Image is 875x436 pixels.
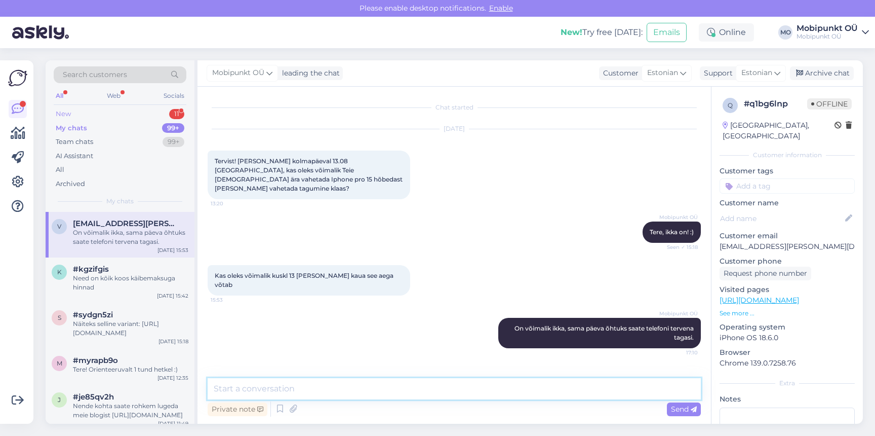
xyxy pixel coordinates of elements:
[720,198,855,208] p: Customer name
[720,151,855,160] div: Customer information
[54,89,65,102] div: All
[647,23,687,42] button: Emails
[660,349,698,356] span: 17:10
[212,67,264,79] span: Mobipunkt OÜ
[208,403,267,416] div: Private note
[58,396,61,404] span: j
[720,333,855,343] p: iPhone OS 18.6.0
[720,166,855,176] p: Customer tags
[211,200,249,207] span: 13:20
[790,66,854,80] div: Archive chat
[561,27,582,37] b: New!
[158,338,188,345] div: [DATE] 15:18
[659,310,698,317] span: Mobipunkt OÜ
[157,374,188,382] div: [DATE] 12:35
[660,243,698,251] span: Seen ✓ 15:18
[720,178,855,194] input: Add a tag
[744,98,807,110] div: # q1bg6lnp
[57,223,61,230] span: v
[486,4,516,13] span: Enable
[514,324,695,341] span: On võimalik ikka, sama päeva õhtuks saate telefoni tervena tagasi.
[797,24,858,32] div: Mobipunkt OÜ
[157,246,188,254] div: [DATE] 15:53
[720,394,855,405] p: Notes
[215,272,395,288] span: Kas oleks võimalik kuskl 13 [PERSON_NAME] kaua see aega võtab
[56,137,93,147] div: Team chats
[73,274,188,292] div: Need on kõik koos käibemaksuga hinnad
[720,347,855,358] p: Browser
[720,256,855,267] p: Customer phone
[659,213,698,221] span: Mobipunkt OÜ
[58,314,61,321] span: s
[73,356,118,365] span: #myrapb9o
[720,213,843,224] input: Add name
[720,322,855,333] p: Operating system
[671,405,697,414] span: Send
[56,123,87,133] div: My chats
[162,89,186,102] div: Socials
[650,228,694,236] span: Tere, ikka on! :)
[720,284,855,295] p: Visited pages
[63,69,127,80] span: Search customers
[105,89,123,102] div: Web
[208,103,701,112] div: Chat started
[720,309,855,318] p: See more ...
[599,68,639,79] div: Customer
[807,98,852,110] span: Offline
[728,101,733,109] span: q
[211,296,249,304] span: 15:53
[157,292,188,300] div: [DATE] 15:42
[720,231,855,241] p: Customer email
[741,67,772,79] span: Estonian
[56,179,85,189] div: Archived
[647,67,678,79] span: Estonian
[169,109,184,119] div: 11
[699,23,754,42] div: Online
[106,197,134,206] span: My chats
[215,157,404,192] span: Tervist! [PERSON_NAME] kolmapäeval 13.08 [GEOGRAPHIC_DATA], kas oleks võimalik Teie [DEMOGRAPHIC_...
[56,165,64,175] div: All
[73,228,188,246] div: On võimalik ikka, sama päeva õhtuks saate telefoni tervena tagasi.
[778,25,792,40] div: MO
[57,268,62,276] span: k
[720,379,855,388] div: Extra
[797,24,869,41] a: Mobipunkt OÜMobipunkt OÜ
[73,402,188,420] div: Nende kohta saate rohkem lugeda meie blogist [URL][DOMAIN_NAME]
[797,32,858,41] div: Mobipunkt OÜ
[56,109,71,119] div: New
[720,296,799,305] a: [URL][DOMAIN_NAME]
[73,310,113,319] span: #sydgn5zi
[73,265,109,274] span: #kgzifgis
[163,137,184,147] div: 99+
[720,267,811,280] div: Request phone number
[73,319,188,338] div: Näiteks selline variant: [URL][DOMAIN_NAME]
[158,420,188,427] div: [DATE] 11:49
[720,241,855,252] p: [EMAIL_ADDRESS][PERSON_NAME][DOMAIN_NAME]
[73,365,188,374] div: Tere! Orienteeruvalt 1 tund hetkel :)
[208,124,701,133] div: [DATE]
[278,68,340,79] div: leading the chat
[73,392,114,402] span: #je85qv2h
[723,120,834,141] div: [GEOGRAPHIC_DATA], [GEOGRAPHIC_DATA]
[561,26,643,39] div: Try free [DATE]:
[8,68,27,88] img: Askly Logo
[162,123,184,133] div: 99+
[700,68,733,79] div: Support
[720,358,855,369] p: Chrome 139.0.7258.76
[57,359,62,367] span: m
[73,219,178,228] span: veiko.germann@gmail.com
[56,151,93,161] div: AI Assistant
